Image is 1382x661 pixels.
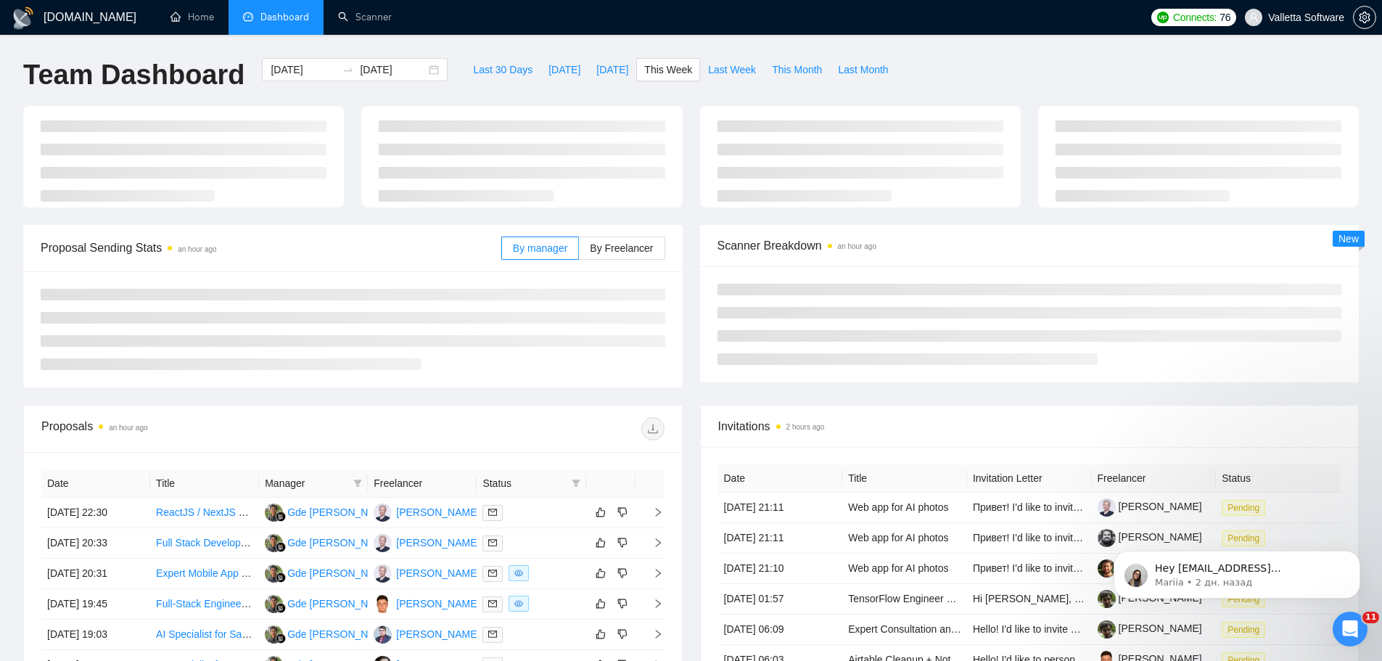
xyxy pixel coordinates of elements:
input: End date [360,62,426,78]
span: 11 [1362,612,1379,623]
a: ReactJS / NextJS Front-End Developer to build a Dashboard / HUD [156,506,460,518]
th: Freelancer [1092,464,1217,493]
a: TensorFlow Engineer Needed to Train and Export Model to Core ML [848,593,1154,604]
a: [PERSON_NAME] [1098,623,1202,634]
div: [PERSON_NAME] [396,626,480,642]
a: GKGde [PERSON_NAME] [265,567,393,578]
iframe: Intercom live chat [1333,612,1367,646]
input: Start date [271,62,337,78]
img: gigradar-bm.png [276,542,286,552]
button: dislike [614,564,631,582]
th: Title [842,464,967,493]
img: gigradar-bm.png [276,512,286,522]
div: [PERSON_NAME] [396,535,480,551]
button: dislike [614,504,631,521]
td: [DATE] 22:30 [41,498,150,528]
a: AI Specialist for SaaS Application (Azure + Azure OpenAI) [156,628,417,640]
span: Pending [1222,622,1265,638]
td: [DATE] 21:11 [718,493,843,523]
img: AA [374,534,392,552]
th: Date [41,469,150,498]
span: Dashboard [260,11,309,23]
button: like [592,595,609,612]
td: [DATE] 20:33 [41,528,150,559]
a: searchScanner [338,11,392,23]
span: filter [572,479,580,488]
span: swap-right [342,64,354,75]
img: DC [374,595,392,613]
div: Gde [PERSON_NAME] [287,504,393,520]
img: GK [265,504,283,522]
img: c1i1uGg5H7QUH61k5vEFmrCCw2oKr7wQuOGc-XIS7mT60rILUZP1kJL_5PjNNGFdjG [1098,620,1116,639]
img: GK [265,534,283,552]
span: dashboard [243,12,253,22]
div: [PERSON_NAME] [396,596,480,612]
img: gigradar-bm.png [276,633,286,644]
span: dislike [617,598,628,609]
a: AA[PERSON_NAME] [374,567,480,578]
button: like [592,504,609,521]
span: Status [482,475,565,491]
span: By manager [513,242,567,254]
span: Pending [1222,500,1265,516]
img: upwork-logo.png [1157,12,1169,23]
span: dislike [617,537,628,549]
div: Gde [PERSON_NAME] [287,596,393,612]
td: ReactJS / NextJS Front-End Developer to build a Dashboard / HUD [150,498,259,528]
span: Manager [265,475,347,491]
th: Title [150,469,259,498]
span: This Month [772,62,822,78]
span: like [596,567,606,579]
span: dislike [617,567,628,579]
span: By Freelancer [590,242,653,254]
a: AA[PERSON_NAME] [374,506,480,517]
button: like [592,564,609,582]
td: [DATE] 19:45 [41,589,150,620]
div: [PERSON_NAME] [396,504,480,520]
td: Web app for AI photos [842,493,967,523]
span: right [641,629,663,639]
span: Last 30 Days [473,62,532,78]
img: AA [374,564,392,583]
span: Connects: [1173,9,1217,25]
th: Status [1216,464,1341,493]
span: like [596,506,606,518]
div: Proposals [41,417,353,440]
span: Last Month [838,62,888,78]
time: an hour ago [838,242,876,250]
span: mail [488,569,497,578]
img: DS [374,625,392,644]
span: Scanner Breakdown [717,237,1342,255]
a: GKGde [PERSON_NAME] [265,597,393,609]
a: Pending [1222,623,1271,635]
span: filter [353,479,362,488]
span: [DATE] [548,62,580,78]
button: dislike [614,534,631,551]
td: [DATE] 21:11 [718,523,843,554]
div: Gde [PERSON_NAME] [287,626,393,642]
button: This Week [636,58,700,81]
td: [DATE] 06:09 [718,615,843,645]
th: Freelancer [368,469,477,498]
a: GKGde [PERSON_NAME] [265,506,393,517]
span: like [596,628,606,640]
th: Manager [259,469,368,498]
a: Full Stack Developer Needed to Build Call Tracking Platform (React, Node.js, MongoDB) [156,537,554,549]
span: Last Week [708,62,756,78]
button: [DATE] [588,58,636,81]
span: filter [569,472,583,494]
span: like [596,537,606,549]
td: [DATE] 19:03 [41,620,150,650]
td: AI Specialist for SaaS Application (Azure + Azure OpenAI) [150,620,259,650]
button: Last Week [700,58,764,81]
span: to [342,64,354,75]
a: DS[PERSON_NAME] [374,628,480,639]
button: This Month [764,58,830,81]
span: 76 [1219,9,1230,25]
img: GK [265,564,283,583]
button: Last Month [830,58,896,81]
time: an hour ago [178,245,216,253]
time: an hour ago [109,424,147,432]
